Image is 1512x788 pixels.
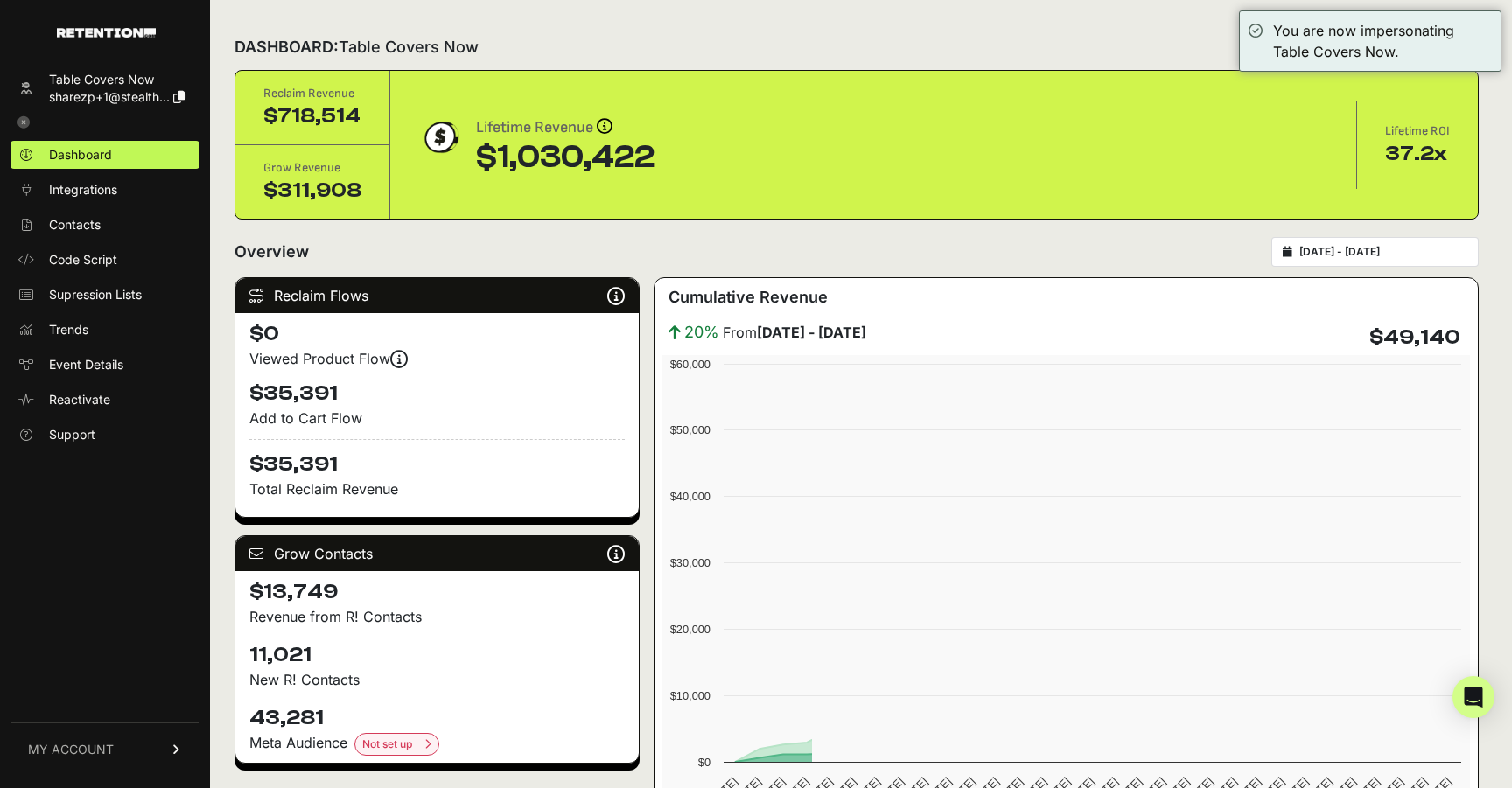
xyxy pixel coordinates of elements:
a: Support [10,421,199,449]
text: $50,000 [670,423,710,436]
p: Revenue from R! Contacts [249,606,625,627]
a: Code Script [10,246,199,274]
span: Code Script [49,251,117,268]
a: Supression Lists [10,281,199,309]
div: 37.2x [1385,140,1450,168]
h4: 43,281 [249,704,625,732]
div: Lifetime Revenue [476,115,654,140]
a: Trends [10,316,199,344]
span: Reactivate [49,391,110,408]
h4: $35,391 [249,380,625,408]
a: Contacts [10,211,199,239]
a: Table Covers Now sharezp+1@stealth... [10,66,199,111]
span: MY ACCOUNT [28,741,114,758]
span: From [723,322,866,343]
img: Retention.com [57,28,156,38]
div: Grow Revenue [263,159,361,177]
span: Dashboard [49,146,112,164]
span: Table Covers Now [339,38,479,56]
h4: $0 [249,320,625,348]
h2: DASHBOARD: [234,35,479,59]
div: Table Covers Now [49,71,185,88]
div: $718,514 [263,102,361,130]
img: dollar-coin-05c43ed7efb7bc0c12610022525b4bbbb207c7efeef5aecc26f025e68dcafac9.png [418,115,462,159]
a: Reactivate [10,386,199,414]
span: Supression Lists [49,286,142,303]
strong: [DATE] - [DATE] [757,324,866,341]
h4: 11,021 [249,641,625,669]
div: Open Intercom Messenger [1452,676,1494,718]
span: Support [49,426,95,443]
h4: $49,140 [1369,324,1460,352]
a: Dashboard [10,141,199,169]
span: sharezp+1@stealth... [49,89,170,104]
text: $60,000 [670,358,710,371]
span: 20% [684,320,719,345]
span: Integrations [49,181,117,199]
a: Integrations [10,176,199,204]
div: Reclaim Flows [235,278,639,313]
text: $40,000 [670,490,710,503]
span: Contacts [49,216,101,234]
div: Viewed Product Flow [249,348,625,369]
a: Event Details [10,351,199,379]
div: $311,908 [263,177,361,205]
div: Add to Cart Flow [249,408,625,429]
p: New R! Contacts [249,669,625,690]
div: Grow Contacts [235,536,639,571]
h4: $13,749 [249,578,625,606]
text: $0 [698,756,710,769]
div: Reclaim Revenue [263,85,361,102]
h2: Overview [234,240,309,264]
p: Total Reclaim Revenue [249,478,625,499]
span: Event Details [49,356,123,373]
text: $20,000 [670,623,710,636]
h4: $35,391 [249,439,625,478]
div: You are now impersonating Table Covers Now. [1273,20,1492,62]
div: $1,030,422 [476,140,654,175]
span: Trends [49,321,88,338]
div: Meta Audience [249,732,625,756]
i: Events are firing, and revenue is coming soon! Reclaim revenue is updated nightly. [390,359,408,359]
a: MY ACCOUNT [10,722,199,776]
text: $10,000 [670,689,710,702]
h3: Cumulative Revenue [668,285,828,310]
text: $30,000 [670,556,710,569]
div: Lifetime ROI [1385,122,1450,140]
